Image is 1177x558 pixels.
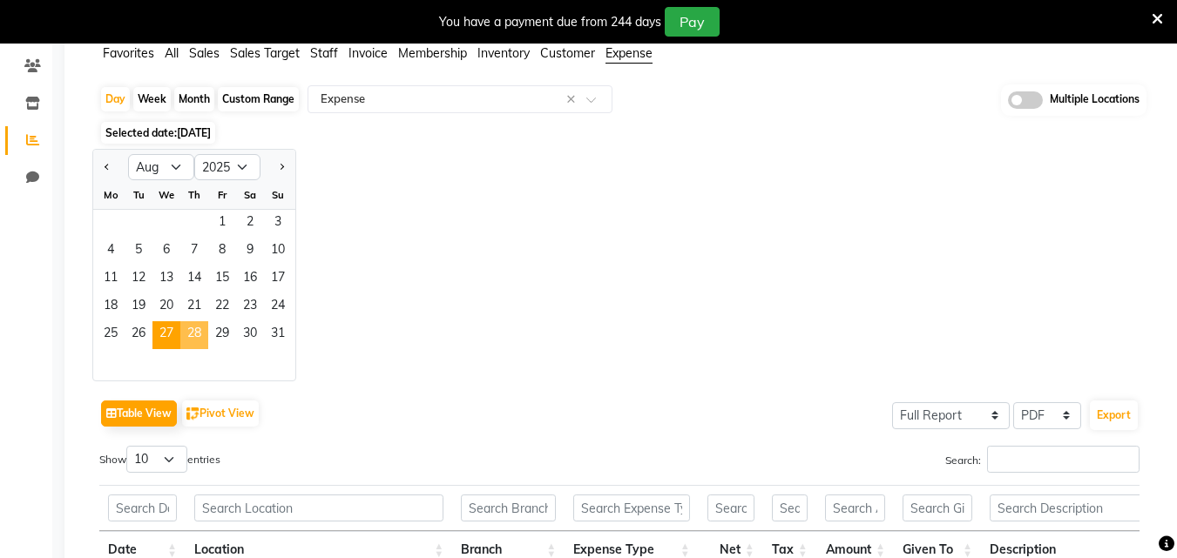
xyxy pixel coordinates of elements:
[182,400,259,427] button: Pivot View
[180,238,208,266] div: Thursday, August 7, 2025
[126,446,187,473] select: Showentries
[177,126,211,139] span: [DATE]
[236,181,264,209] div: Sa
[101,400,177,427] button: Table View
[125,293,152,321] span: 19
[99,446,220,473] label: Show entries
[208,238,236,266] div: Friday, August 8, 2025
[573,494,690,521] input: Search Expense Type
[108,494,177,521] input: Search Date
[208,321,236,349] span: 29
[236,210,264,238] span: 2
[152,321,180,349] span: 27
[605,45,653,61] span: Expense
[101,87,130,111] div: Day
[208,210,236,238] div: Friday, August 1, 2025
[236,238,264,266] div: Saturday, August 9, 2025
[264,266,292,293] div: Sunday, August 17, 2025
[264,181,292,209] div: Su
[174,87,214,111] div: Month
[230,45,300,61] span: Sales Target
[236,293,264,321] span: 23
[125,266,152,293] span: 12
[236,266,264,293] div: Saturday, August 16, 2025
[97,321,125,349] span: 25
[133,87,171,111] div: Week
[348,45,388,61] span: Invoice
[152,293,180,321] span: 20
[152,321,180,349] div: Wednesday, August 27, 2025
[264,210,292,238] span: 3
[125,321,152,349] span: 26
[152,266,180,293] span: 13
[125,238,152,266] div: Tuesday, August 5, 2025
[186,407,200,420] img: pivot.png
[1050,91,1140,109] span: Multiple Locations
[274,153,288,181] button: Next month
[180,181,208,209] div: Th
[398,45,467,61] span: Membership
[439,13,661,31] div: You have a payment due from 244 days
[208,181,236,209] div: Fr
[825,494,885,521] input: Search Amount
[208,266,236,293] div: Friday, August 15, 2025
[165,45,179,61] span: All
[264,293,292,321] span: 24
[125,181,152,209] div: Tu
[152,266,180,293] div: Wednesday, August 13, 2025
[236,293,264,321] div: Saturday, August 23, 2025
[97,238,125,266] span: 4
[236,266,264,293] span: 16
[97,321,125,349] div: Monday, August 25, 2025
[128,154,194,180] select: Select month
[236,321,264,349] span: 30
[208,266,236,293] span: 15
[264,238,292,266] span: 10
[1090,400,1138,430] button: Export
[97,266,125,293] span: 11
[97,293,125,321] div: Monday, August 18, 2025
[208,293,236,321] span: 22
[540,45,595,61] span: Customer
[208,238,236,266] span: 8
[194,154,260,180] select: Select year
[180,266,208,293] span: 14
[566,91,581,109] span: Clear all
[97,293,125,321] span: 18
[125,266,152,293] div: Tuesday, August 12, 2025
[125,321,152,349] div: Tuesday, August 26, 2025
[152,181,180,209] div: We
[194,494,443,521] input: Search Location
[208,210,236,238] span: 1
[310,45,338,61] span: Staff
[903,494,972,521] input: Search Given To
[264,238,292,266] div: Sunday, August 10, 2025
[180,266,208,293] div: Thursday, August 14, 2025
[264,293,292,321] div: Sunday, August 24, 2025
[101,122,215,144] span: Selected date:
[180,238,208,266] span: 7
[208,321,236,349] div: Friday, August 29, 2025
[264,266,292,293] span: 17
[180,321,208,349] span: 28
[97,266,125,293] div: Monday, August 11, 2025
[100,153,114,181] button: Previous month
[264,321,292,349] div: Sunday, August 31, 2025
[236,210,264,238] div: Saturday, August 2, 2025
[189,45,220,61] span: Sales
[945,446,1140,473] label: Search:
[152,238,180,266] div: Wednesday, August 6, 2025
[208,293,236,321] div: Friday, August 22, 2025
[180,293,208,321] span: 21
[180,321,208,349] div: Thursday, August 28, 2025
[236,238,264,266] span: 9
[125,238,152,266] span: 5
[103,45,154,61] span: Favorites
[97,238,125,266] div: Monday, August 4, 2025
[707,494,754,521] input: Search Net
[97,181,125,209] div: Mo
[236,321,264,349] div: Saturday, August 30, 2025
[152,293,180,321] div: Wednesday, August 20, 2025
[665,7,720,37] button: Pay
[772,494,808,521] input: Search Tax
